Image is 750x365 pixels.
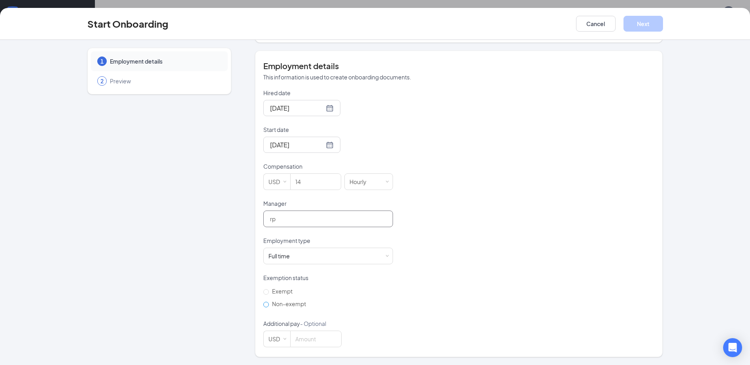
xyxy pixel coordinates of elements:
div: [object Object] [268,252,295,260]
span: 2 [100,77,104,85]
input: Amount [291,174,341,190]
div: Full time [268,252,290,260]
input: Amount [291,331,341,347]
div: Hourly [349,174,372,190]
p: Exemption status [263,274,393,282]
span: Employment details [110,57,220,65]
button: Next [623,16,663,32]
p: Compensation [263,162,393,170]
input: Aug 26, 2025 [270,103,324,113]
input: Manager name [263,211,393,227]
p: Start date [263,126,393,134]
h4: Employment details [263,60,654,71]
span: Exempt [269,288,296,295]
p: This information is used to create onboarding documents. [263,73,654,81]
span: Preview [110,77,220,85]
span: - Optional [300,320,326,327]
p: Employment type [263,237,393,245]
div: USD [268,331,285,347]
h3: Start Onboarding [87,17,168,30]
div: Open Intercom Messenger [723,338,742,357]
input: Aug 26, 2025 [270,140,324,150]
p: Manager [263,199,393,207]
button: Cancel [576,16,616,32]
div: USD [268,174,285,190]
span: Non-exempt [269,300,309,307]
span: 1 [100,57,104,65]
p: Additional pay [263,320,393,327]
p: Hired date [263,89,393,97]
